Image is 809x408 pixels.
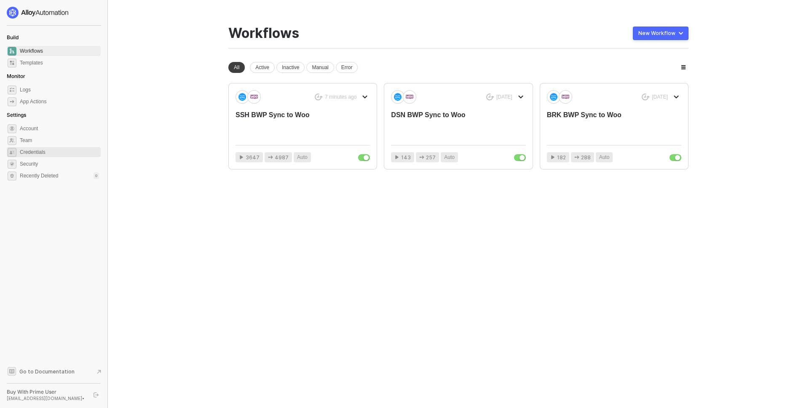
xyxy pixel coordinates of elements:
span: marketplace [8,59,16,67]
span: credentials [8,148,16,157]
div: Active [250,62,275,73]
span: Templates [20,58,99,68]
span: documentation [8,367,16,376]
span: Settings [7,112,26,118]
span: security [8,160,16,169]
div: App Actions [20,98,46,105]
span: 4987 [275,153,289,161]
a: Knowledge Base [7,366,101,376]
span: Account [20,123,99,134]
span: 257 [426,153,436,161]
span: icon-arrow-down [518,94,523,99]
img: icon [250,93,258,101]
div: [DATE] [496,94,512,101]
span: Monitor [7,73,25,79]
img: icon [550,93,557,101]
span: Build [7,34,19,40]
div: Inactive [276,62,305,73]
span: Credentials [20,147,99,157]
img: icon [238,93,246,101]
img: logo [7,7,69,19]
span: Auto [599,153,610,161]
span: 288 [581,153,591,161]
span: icon-success-page [642,94,650,101]
span: icon-app-actions [574,155,579,160]
span: Recently Deleted [20,172,58,180]
div: SSH BWP Sync to Woo [236,110,343,138]
span: team [8,136,16,145]
span: icon-arrow-down [674,94,679,99]
button: New Workflow [633,27,688,40]
span: icon-app-actions [8,97,16,106]
div: Workflows [228,25,299,41]
span: settings [8,172,16,180]
span: document-arrow [95,368,103,376]
div: DSN BWP Sync to Woo [391,110,498,138]
span: Team [20,135,99,145]
span: icon-app-actions [419,155,424,160]
span: logout [94,392,99,397]
span: icon-success-page [486,94,494,101]
span: 182 [557,153,566,161]
span: Security [20,159,99,169]
div: 0 [94,172,99,179]
div: 7 minutes ago [325,94,356,101]
span: icon-app-actions [268,155,273,160]
span: 3647 [246,153,260,161]
img: icon [394,93,402,101]
div: Buy With Prime User [7,389,86,395]
a: logo [7,7,101,19]
span: settings [8,124,16,133]
span: Auto [444,153,455,161]
div: [EMAIL_ADDRESS][DOMAIN_NAME] • [7,395,86,401]
span: icon-logs [8,86,16,94]
div: BRK BWP Sync to Woo [547,110,654,138]
span: dashboard [8,47,16,56]
span: icon-success-page [315,94,323,101]
div: Manual [306,62,334,73]
span: 143 [401,153,411,161]
img: icon [562,93,569,101]
span: Go to Documentation [19,368,75,375]
div: [DATE] [652,94,668,101]
span: Auto [297,153,308,161]
span: icon-arrow-down [362,94,367,99]
span: Logs [20,85,99,95]
span: Workflows [20,46,99,56]
img: icon [406,93,413,101]
div: New Workflow [638,30,675,37]
div: All [228,62,245,73]
div: Error [336,62,358,73]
